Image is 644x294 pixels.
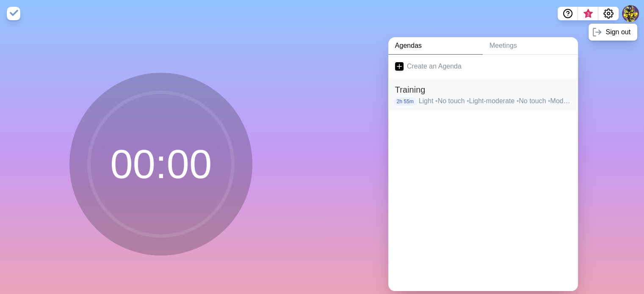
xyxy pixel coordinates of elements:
a: Agendas [388,37,483,55]
button: What’s new [578,7,598,20]
p: Sign out [605,27,630,37]
a: Meetings [483,37,578,55]
span: • [548,97,550,104]
button: Help [558,7,578,20]
span: • [517,97,519,104]
span: • [435,97,438,104]
button: Settings [598,7,619,20]
span: 3 [585,11,591,17]
img: timeblocks logo [7,7,20,20]
a: Create an Agenda [388,55,578,78]
p: 2h 55m [393,98,417,105]
span: • [467,97,469,104]
h2: Training [395,83,571,96]
p: Light No touch Light-moderate No touch Moderate No touch Moderate-high No touch High No touch High [419,96,571,106]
